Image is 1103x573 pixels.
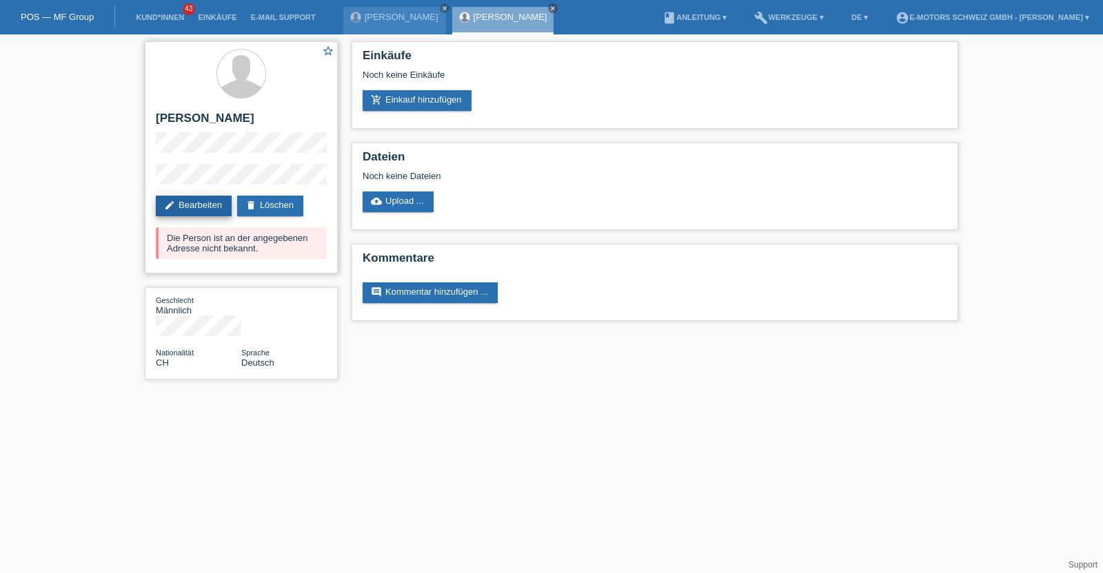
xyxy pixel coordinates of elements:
a: POS — MF Group [21,12,94,22]
i: cloud_upload [371,196,382,207]
a: buildWerkzeuge ▾ [747,13,831,21]
h2: Einkäufe [363,49,947,70]
a: E-Mail Support [244,13,323,21]
span: Deutsch [241,357,274,368]
i: build [754,11,768,25]
a: close [548,3,558,13]
i: star_border [322,45,334,57]
div: Männlich [156,295,241,315]
i: add_shopping_cart [371,94,382,105]
a: add_shopping_cartEinkauf hinzufügen [363,90,472,111]
a: cloud_uploadUpload ... [363,191,434,212]
a: [PERSON_NAME] [474,12,547,22]
i: close [441,5,448,12]
div: Noch keine Dateien [363,171,784,181]
i: close [549,5,556,12]
a: editBearbeiten [156,196,232,216]
a: close [440,3,449,13]
a: [PERSON_NAME] [365,12,438,22]
i: edit [164,200,175,211]
span: 43 [183,3,195,15]
i: delete [245,200,256,211]
h2: Kommentare [363,251,947,272]
span: Sprache [241,348,270,357]
h2: Dateien [363,150,947,171]
a: commentKommentar hinzufügen ... [363,282,498,303]
a: Support [1069,560,1097,570]
span: Nationalität [156,348,194,357]
i: account_circle [895,11,909,25]
span: Schweiz [156,357,169,368]
a: bookAnleitung ▾ [656,13,733,21]
a: DE ▾ [844,13,875,21]
a: account_circleE-Motors Schweiz GmbH - [PERSON_NAME] ▾ [889,13,1096,21]
h2: [PERSON_NAME] [156,112,327,132]
a: Kund*innen [129,13,191,21]
span: Geschlecht [156,296,194,304]
i: book [662,11,676,25]
a: deleteLöschen [237,196,303,216]
div: Noch keine Einkäufe [363,70,947,90]
a: Einkäufe [191,13,243,21]
a: star_border [322,45,334,59]
i: comment [371,286,382,298]
div: Die Person ist an der angegebenen Adresse nicht bekannt. [156,227,327,259]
